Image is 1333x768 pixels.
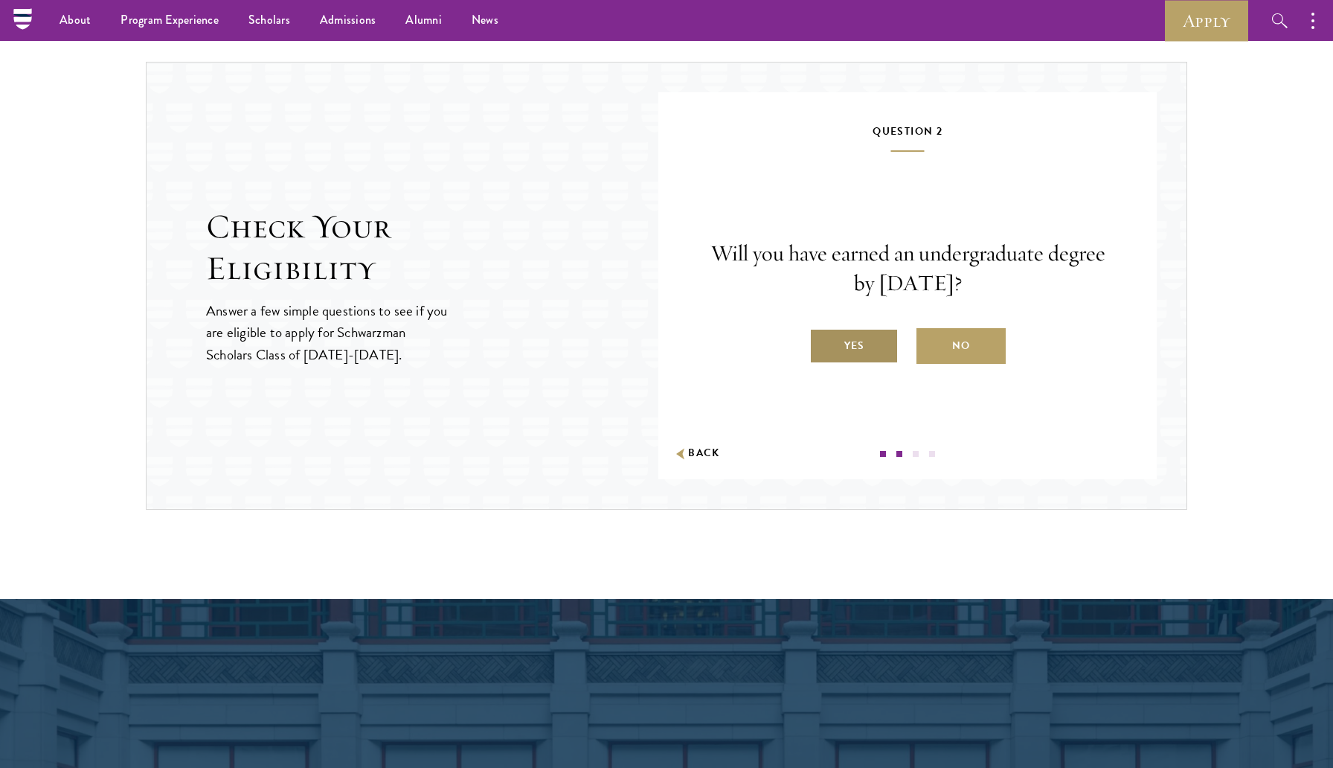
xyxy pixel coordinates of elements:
label: Yes [809,328,899,364]
label: No [916,328,1006,364]
h5: Question 2 [703,122,1112,152]
p: Will you have earned an undergraduate degree by [DATE]? [703,239,1112,298]
button: Back [673,446,720,461]
h2: Check Your Eligibility [206,206,658,289]
p: Answer a few simple questions to see if you are eligible to apply for Schwarzman Scholars Class o... [206,300,449,365]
